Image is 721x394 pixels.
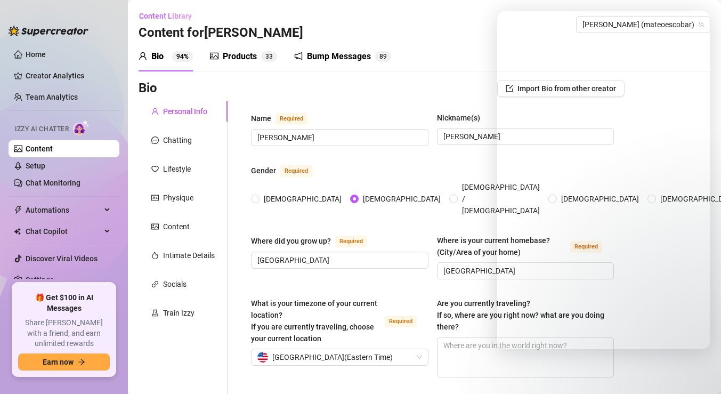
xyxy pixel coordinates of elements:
[139,80,157,97] h3: Bio
[251,165,276,176] div: Gender
[437,112,488,124] label: Nickname(s)
[257,254,420,266] input: Where did you grow up?
[26,144,53,153] a: Content
[294,52,303,60] span: notification
[151,252,159,259] span: fire
[257,352,268,363] img: us
[26,223,101,240] span: Chat Copilot
[335,236,367,247] span: Required
[251,112,319,125] label: Name
[251,164,324,177] label: Gender
[139,7,200,25] button: Content Library
[251,235,379,247] label: Where did you grow up?
[276,113,307,125] span: Required
[26,67,111,84] a: Creator Analytics
[18,353,110,371] button: Earn nowarrow-right
[26,276,54,284] a: Settings
[18,293,110,313] span: 🎁 Get $100 in AI Messages
[163,106,207,117] div: Personal Info
[223,50,257,63] div: Products
[458,181,544,216] span: [DEMOGRAPHIC_DATA] / [DEMOGRAPHIC_DATA]
[437,235,566,258] div: Where is your current homebase? (City/Area of your home)
[437,235,614,258] label: Where is your current homebase? (City/Area of your home)
[359,193,445,205] span: [DEMOGRAPHIC_DATA]
[151,50,164,63] div: Bio
[251,112,271,124] div: Name
[151,280,159,288] span: link
[251,299,377,343] span: What is your timezone of your current location? If you are currently traveling, choose your curre...
[139,25,303,42] h3: Content for [PERSON_NAME]
[9,26,88,36] img: logo-BBDzfeDw.svg
[437,112,480,124] div: Nickname(s)
[379,53,383,60] span: 8
[14,206,22,214] span: thunderbolt
[163,221,190,232] div: Content
[261,51,277,62] sup: 33
[385,316,417,327] span: Required
[151,108,159,115] span: user
[375,51,391,62] sup: 89
[443,131,606,142] input: Nickname(s)
[139,52,147,60] span: user
[443,265,606,277] input: Where is your current homebase? (City/Area of your home)
[78,358,85,366] span: arrow-right
[43,358,74,366] span: Earn now
[260,193,346,205] span: [DEMOGRAPHIC_DATA]
[139,12,192,20] span: Content Library
[163,278,187,290] div: Socials
[151,194,159,202] span: idcard
[280,165,312,177] span: Required
[307,50,371,63] div: Bump Messages
[14,228,21,235] img: Chat Copilot
[265,53,269,60] span: 3
[172,51,193,62] sup: 94%
[151,136,159,144] span: message
[26,254,98,263] a: Discover Viral Videos
[163,163,191,175] div: Lifestyle
[437,299,604,331] span: Are you currently traveling? If so, where are you right now? what are you doing there?
[497,11,710,349] iframe: Intercom live chat
[163,250,215,261] div: Intimate Details
[251,235,331,247] div: Where did you grow up?
[151,165,159,173] span: heart
[26,50,46,59] a: Home
[210,52,218,60] span: picture
[272,349,393,365] span: [GEOGRAPHIC_DATA] ( Eastern Time )
[163,192,193,204] div: Physique
[163,134,192,146] div: Chatting
[18,318,110,349] span: Share [PERSON_NAME] with a friend, and earn unlimited rewards
[151,223,159,230] span: picture
[383,53,387,60] span: 9
[257,132,420,143] input: Name
[15,124,69,134] span: Izzy AI Chatter
[73,120,90,135] img: AI Chatter
[26,93,78,101] a: Team Analytics
[685,358,710,383] iframe: Intercom live chat
[26,162,45,170] a: Setup
[163,307,195,319] div: Train Izzy
[269,53,273,60] span: 3
[151,309,159,317] span: experiment
[26,179,80,187] a: Chat Monitoring
[26,202,101,219] span: Automations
